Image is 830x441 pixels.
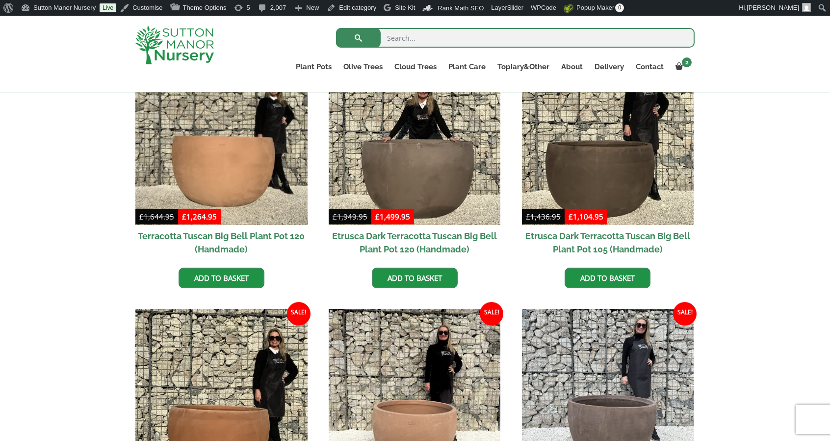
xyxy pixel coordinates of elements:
[135,53,308,225] img: Terracotta Tuscan Big Bell Plant Pot 120 (Handmade)
[329,53,501,225] img: Etrusca Dark Terracotta Tuscan Big Bell Plant Pot 120 (Handmade)
[569,212,603,221] bdi: 1,104.95
[682,57,692,67] span: 2
[522,225,694,260] h2: Etrusca Dark Terracotta Tuscan Big Bell Plant Pot 105 (Handmade)
[670,60,695,74] a: 2
[100,3,116,12] a: Live
[522,53,694,225] img: Etrusca Dark Terracotta Tuscan Big Bell Plant Pot 105 (Handmade)
[375,212,380,221] span: £
[438,4,484,12] span: Rank Math SEO
[139,212,144,221] span: £
[329,53,501,261] a: Sale! Etrusca Dark Terracotta Tuscan Big Bell Plant Pot 120 (Handmade)
[333,212,367,221] bdi: 1,949.95
[333,212,337,221] span: £
[522,53,694,261] a: Sale! Etrusca Dark Terracotta Tuscan Big Bell Plant Pot 105 (Handmade)
[480,302,503,326] span: Sale!
[139,212,174,221] bdi: 1,644.95
[337,60,389,74] a: Olive Trees
[179,268,264,288] a: Add to basket: “Terracotta Tuscan Big Bell Plant Pot 120 (Handmade)”
[135,26,214,64] img: logo
[569,212,573,221] span: £
[747,4,799,11] span: [PERSON_NAME]
[673,302,697,326] span: Sale!
[589,60,630,74] a: Delivery
[630,60,670,74] a: Contact
[290,60,337,74] a: Plant Pots
[375,212,410,221] bdi: 1,499.95
[555,60,589,74] a: About
[372,268,458,288] a: Add to basket: “Etrusca Dark Terracotta Tuscan Big Bell Plant Pot 120 (Handmade)”
[395,4,415,11] span: Site Kit
[565,268,650,288] a: Add to basket: “Etrusca Dark Terracotta Tuscan Big Bell Plant Pot 105 (Handmade)”
[182,212,186,221] span: £
[329,225,501,260] h2: Etrusca Dark Terracotta Tuscan Big Bell Plant Pot 120 (Handmade)
[182,212,217,221] bdi: 1,264.95
[526,212,561,221] bdi: 1,436.95
[492,60,555,74] a: Topiary&Other
[135,225,308,260] h2: Terracotta Tuscan Big Bell Plant Pot 120 (Handmade)
[442,60,492,74] a: Plant Care
[287,302,311,326] span: Sale!
[135,53,308,261] a: Sale! Terracotta Tuscan Big Bell Plant Pot 120 (Handmade)
[615,3,624,12] span: 0
[336,28,695,48] input: Search...
[526,212,530,221] span: £
[389,60,442,74] a: Cloud Trees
